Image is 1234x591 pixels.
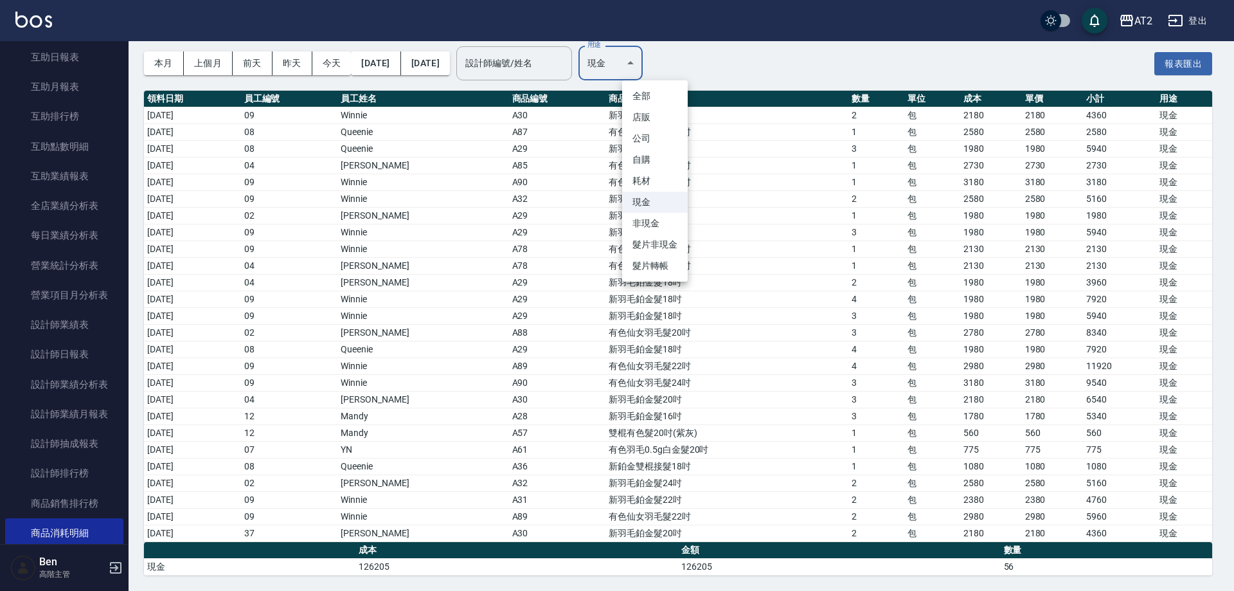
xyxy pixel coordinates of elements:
li: 全部 [622,86,688,107]
li: 耗材 [622,170,688,192]
li: 現金 [622,192,688,213]
li: 店販 [622,107,688,128]
li: 自購 [622,149,688,170]
li: 非現金 [622,213,688,234]
li: 髮片轉帳 [622,255,688,277]
li: 公司 [622,128,688,149]
li: 髮片非現金 [622,234,688,255]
